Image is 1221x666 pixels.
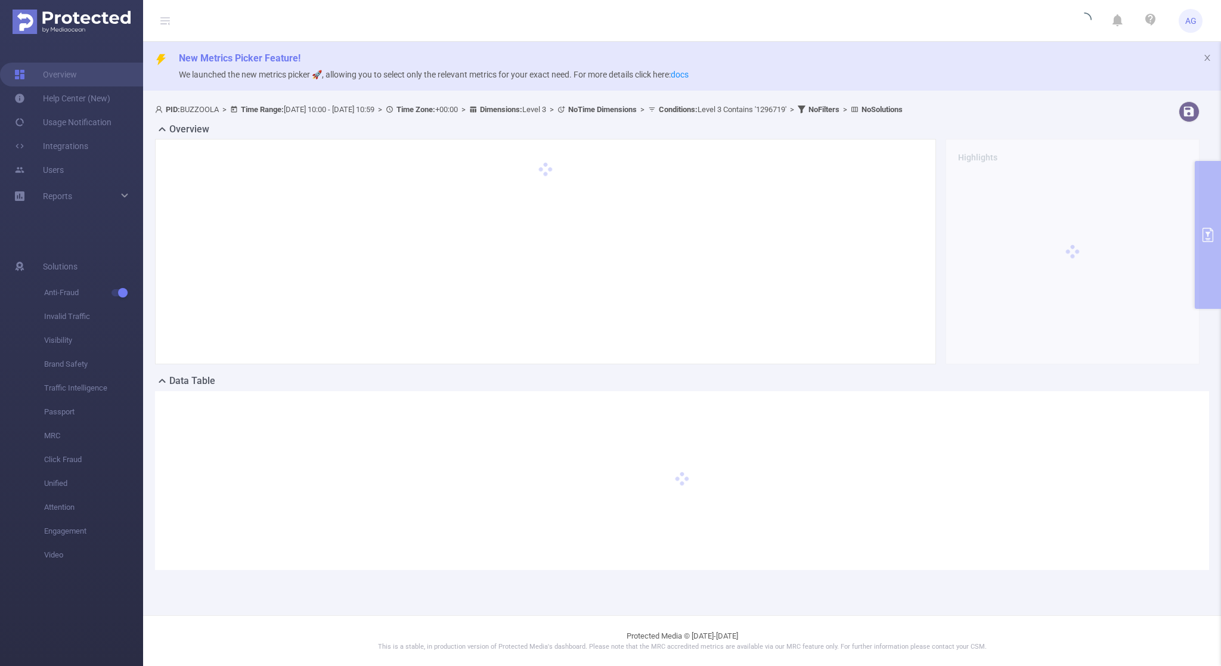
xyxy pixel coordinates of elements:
b: No Time Dimensions [568,105,637,114]
span: Engagement [44,519,143,543]
span: > [786,105,798,114]
span: > [374,105,386,114]
i: icon: loading [1077,13,1092,29]
a: docs [671,70,689,79]
span: We launched the new metrics picker 🚀, allowing you to select only the relevant metrics for your e... [179,70,689,79]
b: No Solutions [861,105,903,114]
span: Invalid Traffic [44,305,143,329]
b: PID: [166,105,180,114]
b: No Filters [808,105,839,114]
a: Users [14,158,64,182]
footer: Protected Media © [DATE]-[DATE] [143,615,1221,666]
span: > [637,105,648,114]
i: icon: close [1203,54,1211,62]
a: Reports [43,184,72,208]
a: Integrations [14,134,88,158]
b: Time Range: [241,105,284,114]
span: AG [1185,9,1197,33]
span: Brand Safety [44,352,143,376]
a: Usage Notification [14,110,111,134]
span: Video [44,543,143,567]
span: BUZZOOLA [DATE] 10:00 - [DATE] 10:59 +00:00 [155,105,903,114]
p: This is a stable, in production version of Protected Media's dashboard. Please note that the MRC ... [173,642,1191,652]
img: Protected Media [13,10,131,34]
span: Level 3 [480,105,546,114]
h2: Overview [169,122,209,137]
a: Overview [14,63,77,86]
a: Help Center (New) [14,86,110,110]
span: Attention [44,495,143,519]
span: > [546,105,557,114]
span: New Metrics Picker Feature! [179,52,300,64]
span: Click Fraud [44,448,143,472]
h2: Data Table [169,374,215,388]
i: icon: thunderbolt [155,54,167,66]
span: Visibility [44,329,143,352]
button: icon: close [1203,51,1211,64]
span: Anti-Fraud [44,281,143,305]
span: > [458,105,469,114]
span: MRC [44,424,143,448]
span: Unified [44,472,143,495]
span: > [219,105,230,114]
span: > [839,105,851,114]
b: Conditions : [659,105,698,114]
span: Reports [43,191,72,201]
span: Solutions [43,255,78,278]
b: Time Zone: [396,105,435,114]
i: icon: user [155,106,166,113]
b: Dimensions : [480,105,522,114]
span: Traffic Intelligence [44,376,143,400]
span: Passport [44,400,143,424]
span: Level 3 Contains '1296719' [659,105,786,114]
